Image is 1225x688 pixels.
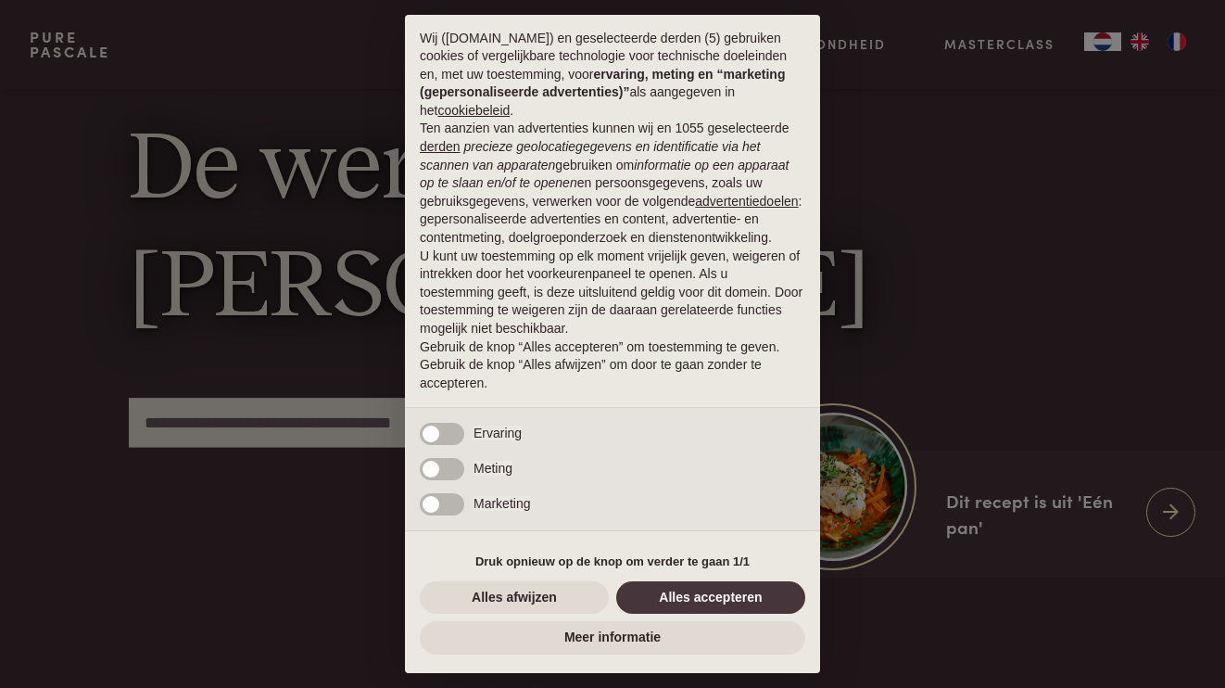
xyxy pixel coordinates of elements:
p: U kunt uw toestemming op elk moment vrijelijk geven, weigeren of intrekken door het voorkeurenpan... [420,248,805,338]
p: Ten aanzien van advertenties kunnen wij en 1055 geselecteerde gebruiken om en persoonsgegevens, z... [420,120,805,247]
button: advertentiedoelen [695,193,798,211]
button: derden [420,138,461,157]
em: informatie op een apparaat op te slaan en/of te openen [420,158,789,191]
span: Marketing [474,496,530,511]
p: Gebruik de knop “Alles accepteren” om toestemming te geven. Gebruik de knop “Alles afwijzen” om d... [420,338,805,393]
p: Wij ([DOMAIN_NAME]) en geselecteerde derden (5) gebruiken cookies of vergelijkbare technologie vo... [420,30,805,121]
button: Alles afwijzen [420,581,609,615]
strong: ervaring, meting en “marketing (gepersonaliseerde advertenties)” [420,67,785,100]
em: precieze geolocatiegegevens en identificatie via het scannen van apparaten [420,139,760,172]
span: Ervaring [474,426,522,440]
button: Meer informatie [420,621,805,655]
button: Alles accepteren [616,581,805,615]
span: Meting [474,461,512,476]
a: cookiebeleid [437,103,510,118]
